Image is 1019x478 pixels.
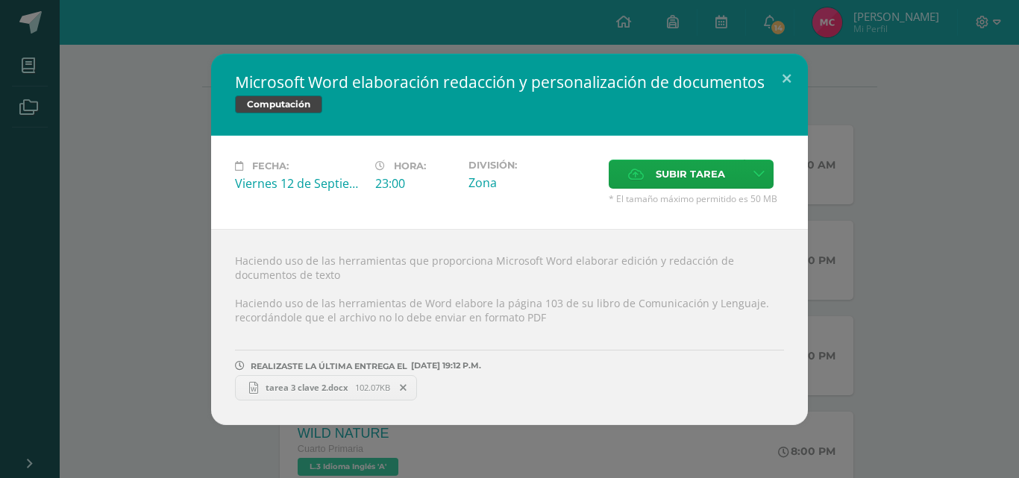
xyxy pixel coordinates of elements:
span: Hora: [394,160,426,172]
span: * El tamaño máximo permitido es 50 MB [609,192,784,205]
span: REALIZASTE LA ÚLTIMA ENTREGA EL [251,361,407,371]
div: Haciendo uso de las herramientas que proporciona Microsoft Word elaborar edición y redacción de d... [211,229,808,425]
h2: Microsoft Word elaboración redacción y personalización de documentos [235,72,784,92]
span: Subir tarea [656,160,725,188]
span: Computación [235,95,322,113]
div: Viernes 12 de Septiembre [235,175,363,192]
span: 102.07KB [355,382,390,393]
label: División: [468,160,597,171]
div: 23:00 [375,175,457,192]
span: [DATE] 19:12 P.M. [407,365,481,366]
span: Remover entrega [391,380,416,396]
span: Fecha: [252,160,289,172]
button: Close (Esc) [765,54,808,104]
a: tarea 3 clave 2.docx 102.07KB [235,375,417,400]
span: tarea 3 clave 2.docx [258,382,355,393]
div: Zona [468,174,597,191]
